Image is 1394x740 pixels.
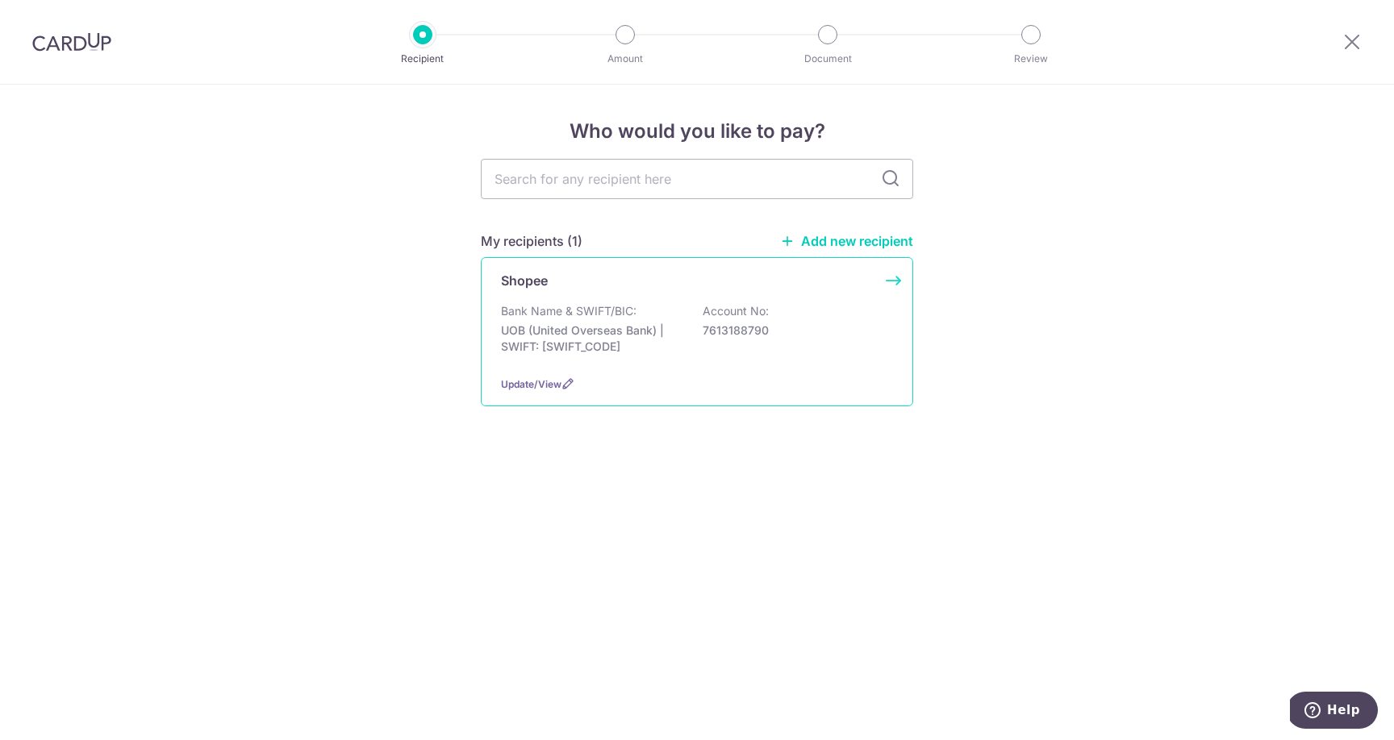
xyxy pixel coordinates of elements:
[501,322,682,355] p: UOB (United Overseas Bank) | SWIFT: [SWIFT_CODE]
[363,51,482,67] p: Recipient
[703,303,769,319] p: Account No:
[481,231,582,251] h5: My recipients (1)
[501,378,561,390] a: Update/View
[703,322,883,339] p: 7613188790
[780,233,913,249] a: Add new recipient
[481,159,913,199] input: Search for any recipient here
[1290,692,1378,732] iframe: Opens a widget where you can find more information
[501,303,636,319] p: Bank Name & SWIFT/BIC:
[481,117,913,146] h4: Who would you like to pay?
[501,271,548,290] p: Shopee
[566,51,685,67] p: Amount
[768,51,887,67] p: Document
[971,51,1091,67] p: Review
[32,32,111,52] img: CardUp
